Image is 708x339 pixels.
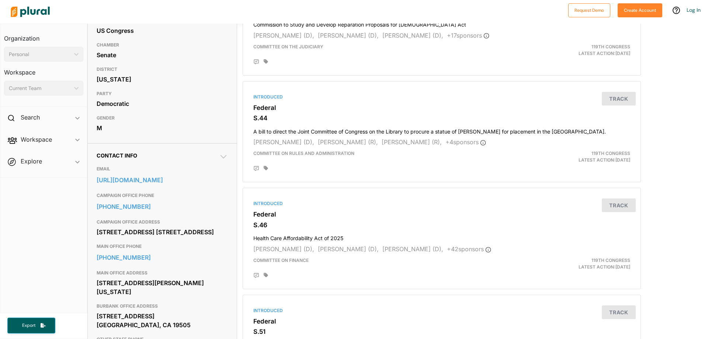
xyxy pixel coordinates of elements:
h3: CAMPAIGN OFFICE PHONE [97,191,228,200]
h3: BURBANK OFFICE ADDRESS [97,302,228,311]
span: [PERSON_NAME] (D), [382,245,443,253]
div: Introduced [253,94,630,100]
h2: Search [21,113,40,121]
div: Latest Action: [DATE] [506,150,636,163]
div: Latest Action: [DATE] [506,44,636,57]
div: [STREET_ADDRESS][PERSON_NAME][US_STATE] [97,277,228,297]
span: [PERSON_NAME] (R), [382,138,442,146]
div: Personal [9,51,71,58]
h3: Federal [253,104,630,111]
div: Add Position Statement [253,166,259,172]
a: Log In [687,7,701,13]
span: Committee on Rules and Administration [253,151,354,156]
button: Export [7,318,55,333]
h3: Federal [253,318,630,325]
h3: GENDER [97,114,228,122]
span: 119th Congress [591,151,630,156]
div: Introduced [253,200,630,207]
span: 119th Congress [591,257,630,263]
span: [PERSON_NAME] (D), [253,245,314,253]
div: Add Position Statement [253,59,259,65]
span: Export [17,322,41,329]
h3: CHAMBER [97,41,228,49]
h3: MAIN OFFICE PHONE [97,242,228,251]
div: Introduced [253,307,630,314]
span: [PERSON_NAME] (D), [318,245,379,253]
div: Current Team [9,84,71,92]
h3: S.51 [253,328,630,335]
span: [PERSON_NAME] (D), [253,138,314,146]
span: + 42 sponsor s [447,245,491,253]
h3: Federal [253,211,630,218]
span: Committee on the Judiciary [253,44,323,49]
a: [PHONE_NUMBER] [97,252,228,263]
h4: Health Care Affordability Act of 2025 [253,232,630,242]
h3: PARTY [97,89,228,98]
span: + 17 sponsor s [447,32,489,39]
div: Add tags [264,59,268,64]
button: Track [602,305,636,319]
div: Add tags [264,273,268,278]
button: Create Account [618,3,662,17]
a: [URL][DOMAIN_NAME] [97,174,228,186]
h3: DISTRICT [97,65,228,74]
span: 119th Congress [591,44,630,49]
span: + 4 sponsor s [445,138,486,146]
div: Add tags [264,166,268,171]
h3: S.46 [253,221,630,229]
span: [PERSON_NAME] (D), [253,32,314,39]
div: Democratic [97,98,228,109]
h3: EMAIL [97,165,228,173]
h3: Organization [4,28,83,44]
div: US Congress [97,25,228,36]
a: Request Demo [568,6,610,14]
div: [STREET_ADDRESS] [GEOGRAPHIC_DATA], CA 19505 [97,311,228,331]
span: [PERSON_NAME] (D), [318,32,379,39]
h3: CAMPAIGN OFFICE ADDRESS [97,218,228,226]
h3: MAIN OFFICE ADDRESS [97,269,228,277]
span: Committee on Finance [253,257,309,263]
a: Create Account [618,6,662,14]
div: M [97,122,228,134]
button: Request Demo [568,3,610,17]
div: Latest Action: [DATE] [506,257,636,270]
button: Track [602,198,636,212]
div: Senate [97,49,228,60]
span: [PERSON_NAME] (R), [318,138,378,146]
div: Add Position Statement [253,273,259,279]
span: Contact Info [97,152,137,159]
h3: S.44 [253,114,630,122]
div: [STREET_ADDRESS] [STREET_ADDRESS] [97,226,228,238]
h3: Workspace [4,62,83,78]
div: [US_STATE] [97,74,228,85]
button: Track [602,92,636,105]
span: [PERSON_NAME] (D), [382,32,443,39]
h4: A bill to direct the Joint Committee of Congress on the Library to procure a statue of [PERSON_NA... [253,125,630,135]
a: [PHONE_NUMBER] [97,201,228,212]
